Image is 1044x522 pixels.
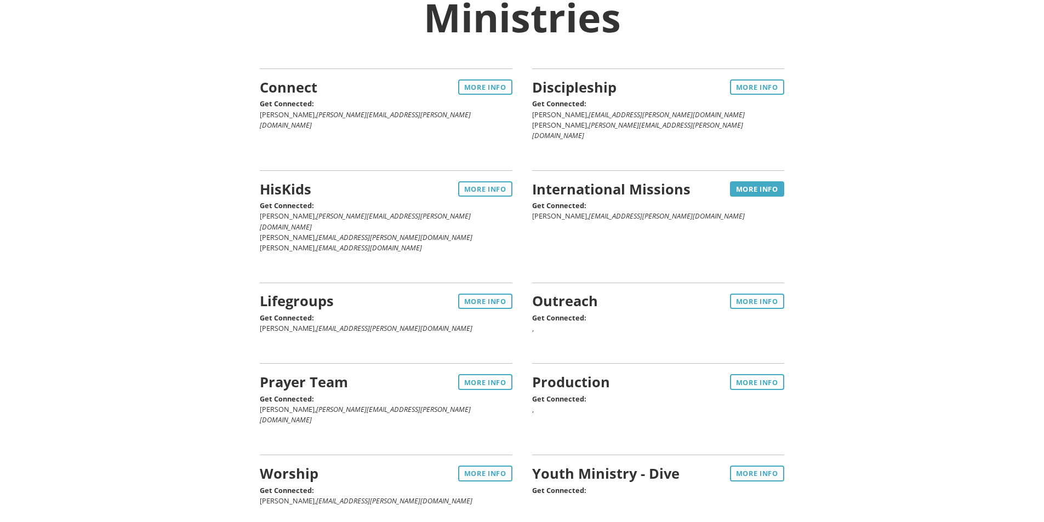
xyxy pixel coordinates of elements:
[260,211,512,253] p: [PERSON_NAME], [PERSON_NAME], [PERSON_NAME],
[589,211,745,221] em: [EMAIL_ADDRESS][PERSON_NAME][DOMAIN_NAME]
[532,79,725,95] h4: Discipleship
[260,466,453,481] h4: Worship
[532,374,725,389] h4: Production
[260,404,471,425] em: [PERSON_NAME][EMAIL_ADDRESS][PERSON_NAME][DOMAIN_NAME]
[260,486,512,494] h6: Get Connected:
[260,395,512,403] h6: Get Connected:
[260,110,512,130] p: [PERSON_NAME],
[260,79,453,95] h4: Connect
[260,181,453,197] h4: HisKids
[260,323,512,334] p: [PERSON_NAME],
[260,202,512,209] h6: Get Connected:
[316,243,422,253] em: [EMAIL_ADDRESS][DOMAIN_NAME]
[532,181,725,197] h4: International Missions
[458,79,512,95] a: More Info
[260,100,512,107] h6: Get Connected:
[730,294,784,309] a: More Info
[260,110,471,130] em: [PERSON_NAME][EMAIL_ADDRESS][PERSON_NAME][DOMAIN_NAME]
[532,314,784,322] h6: Get Connected:
[730,374,784,389] a: More Info
[260,404,512,425] p: [PERSON_NAME],
[730,79,784,95] a: More Info
[532,110,784,141] p: [PERSON_NAME], [PERSON_NAME],
[260,374,453,389] h4: Prayer Team
[532,202,784,209] h6: Get Connected:
[532,211,784,221] p: [PERSON_NAME],
[532,404,784,415] p: ,
[532,100,784,107] h6: Get Connected:
[730,181,784,197] a: More Info
[458,294,512,309] a: More Info
[316,496,472,506] em: [EMAIL_ADDRESS][PERSON_NAME][DOMAIN_NAME]
[532,395,784,403] h6: Get Connected:
[458,374,512,389] a: More Info
[260,496,512,506] p: [PERSON_NAME],
[532,486,784,494] h6: Get Connected:
[532,466,725,481] h4: Youth Ministry - Dive
[260,293,453,308] h4: Lifegroups
[589,110,745,119] em: [EMAIL_ADDRESS][PERSON_NAME][DOMAIN_NAME]
[532,293,725,308] h4: Outreach
[532,120,743,140] em: [PERSON_NAME][EMAIL_ADDRESS][PERSON_NAME][DOMAIN_NAME]
[458,181,512,197] a: More Info
[316,232,472,242] em: [EMAIL_ADDRESS][PERSON_NAME][DOMAIN_NAME]
[316,323,472,333] em: [EMAIL_ADDRESS][PERSON_NAME][DOMAIN_NAME]
[260,211,471,231] em: [PERSON_NAME][EMAIL_ADDRESS][PERSON_NAME][DOMAIN_NAME]
[458,466,512,481] a: More Info
[532,323,784,334] p: ,
[260,314,512,322] h6: Get Connected:
[730,466,784,481] a: More Info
